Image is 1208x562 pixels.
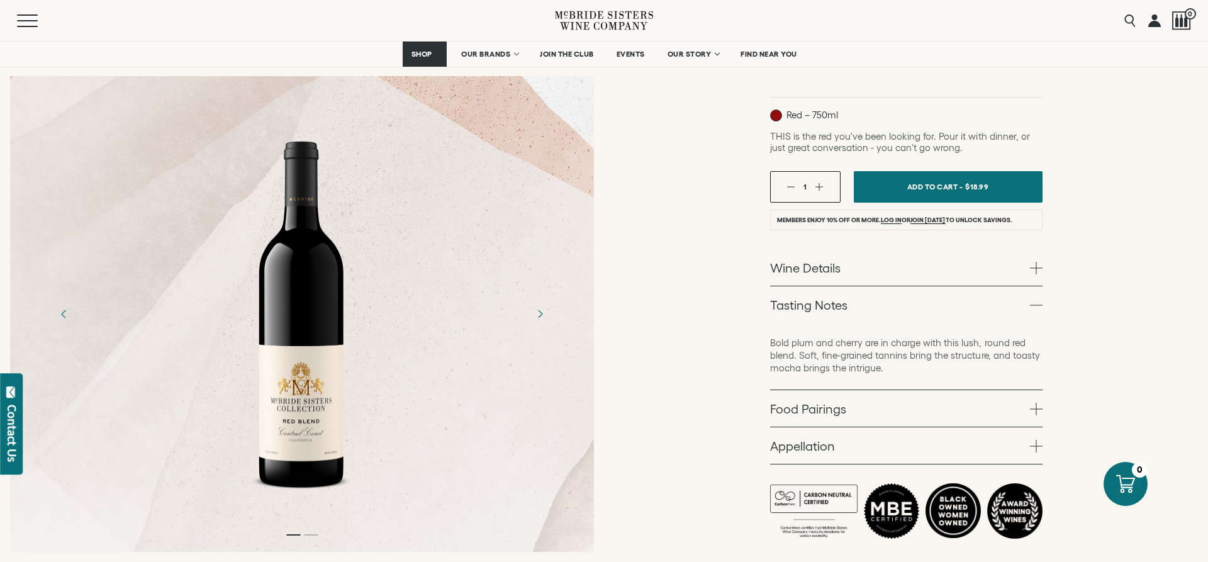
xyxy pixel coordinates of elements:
[532,42,602,67] a: JOIN THE CLUB
[741,50,797,59] span: FIND NEAR YOU
[403,42,447,67] a: SHOP
[770,131,1030,153] span: THIS is the red you've been looking for. Pour it with dinner, or just great conversation - you ca...
[461,50,510,59] span: OUR BRANDS
[907,177,963,196] span: Add To Cart -
[659,42,727,67] a: OUR STORY
[668,50,712,59] span: OUR STORY
[523,298,556,330] button: Next
[881,216,902,224] a: Log in
[1185,8,1196,20] span: 0
[770,286,1043,323] a: Tasting Notes
[286,534,300,536] li: Page dot 1
[770,337,1043,374] p: Bold plum and cherry are in charge with this lush, round red blend. Soft, fine-grained tannins br...
[770,110,838,121] p: Red – 750ml
[732,42,805,67] a: FIND NEAR YOU
[910,216,945,224] a: join [DATE]
[540,50,594,59] span: JOIN THE CLUB
[770,249,1043,286] a: Wine Details
[770,390,1043,427] a: Food Pairings
[1132,462,1148,478] div: 0
[770,210,1043,230] li: Members enjoy 10% off or more. or to unlock savings.
[608,42,653,67] a: EVENTS
[304,534,318,536] li: Page dot 2
[411,50,432,59] span: SHOP
[6,405,18,462] div: Contact Us
[803,183,807,191] span: 1
[453,42,525,67] a: OUR BRANDS
[965,177,988,196] span: $18.99
[617,50,645,59] span: EVENTS
[770,427,1043,464] a: Appellation
[854,171,1043,203] button: Add To Cart - $18.99
[48,298,81,330] button: Previous
[17,14,62,27] button: Mobile Menu Trigger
